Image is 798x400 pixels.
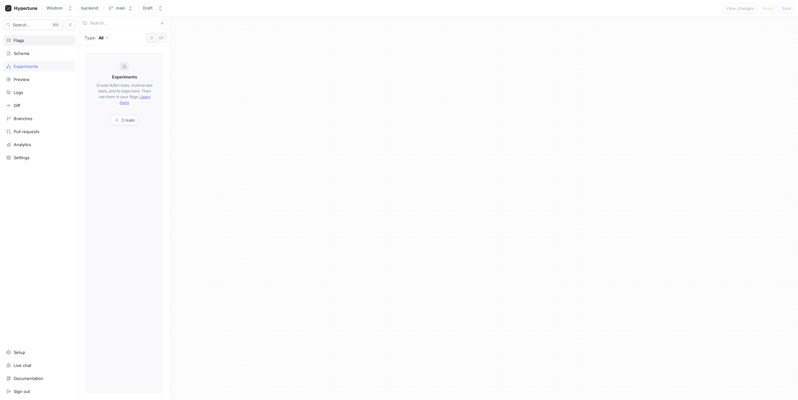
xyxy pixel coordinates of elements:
div: Logs [14,90,23,95]
div: Schema [14,51,29,56]
span: Create [121,118,135,122]
div: Settings [14,155,30,160]
div: Branches [14,116,32,121]
div: Analytics [14,142,31,147]
a: Documentation [3,373,75,384]
button: Search...K [3,20,63,30]
button: Type: All [82,32,111,43]
p: Create A/B/n tests, multivariate tests, and AI loops here. Then use them in your flags. [95,83,154,105]
button: Create [111,115,138,125]
div: Experiments [14,64,38,69]
span: Save [782,6,791,10]
button: View changes [723,3,757,13]
button: Wisdom [44,3,75,13]
span: backend [81,6,98,10]
div: Documentation [14,376,43,381]
div: All [99,35,103,40]
div: main [116,5,125,11]
div: Setup [14,350,25,355]
button: Draft [140,3,165,13]
span: Reset [762,6,774,10]
button: Reset [760,3,776,13]
p: Type: [85,35,96,40]
div: Diff [14,103,20,108]
div: Wisdom [46,5,63,11]
div: Draft [143,5,153,11]
div: Pull requests [14,129,39,134]
div: Preview [14,77,30,82]
div: Live chat [14,363,31,368]
div: Flags [14,38,24,43]
span: Search... [13,23,30,27]
p: Experiments [112,74,137,80]
div: Sign out [14,389,30,394]
button: Save [779,3,794,13]
a: Learn more [120,94,150,105]
button: main [106,3,135,13]
div: K [51,22,60,28]
span: View changes [726,6,754,10]
input: Search... [90,20,158,26]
